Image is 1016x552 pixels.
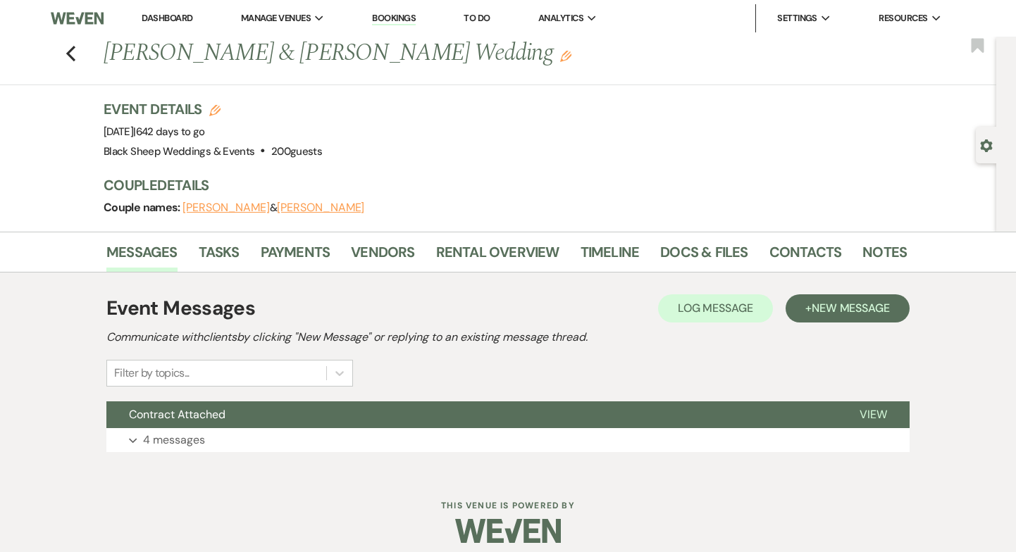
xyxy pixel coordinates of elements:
[104,99,322,119] h3: Event Details
[769,241,842,272] a: Contacts
[241,11,311,25] span: Manage Venues
[351,241,414,272] a: Vendors
[129,407,225,422] span: Contract Attached
[182,201,364,215] span: &
[261,241,330,272] a: Payments
[106,241,178,272] a: Messages
[860,407,887,422] span: View
[104,144,254,158] span: Black Sheep Weddings & Events
[106,329,910,346] h2: Communicate with clients by clicking "New Message" or replying to an existing message thread.
[879,11,927,25] span: Resources
[560,49,571,62] button: Edit
[133,125,204,139] span: |
[271,144,322,158] span: 200 guests
[372,12,416,25] a: Bookings
[104,200,182,215] span: Couple names:
[464,12,490,24] a: To Do
[581,241,640,272] a: Timeline
[277,202,364,213] button: [PERSON_NAME]
[660,241,748,272] a: Docs & Files
[837,401,910,428] button: View
[182,202,270,213] button: [PERSON_NAME]
[777,11,817,25] span: Settings
[51,4,104,33] img: Weven Logo
[862,241,907,272] a: Notes
[142,12,192,24] a: Dashboard
[436,241,559,272] a: Rental Overview
[678,301,753,315] span: Log Message
[812,301,890,315] span: New Message
[786,294,910,322] button: +New Message
[106,428,910,452] button: 4 messages
[114,365,190,382] div: Filter by topics...
[104,125,205,139] span: [DATE]
[143,431,205,449] p: 4 messages
[136,125,205,139] span: 642 days to go
[980,138,993,151] button: Open lead details
[658,294,773,322] button: Log Message
[538,11,583,25] span: Analytics
[106,401,837,428] button: Contract Attached
[104,175,893,195] h3: Couple Details
[106,294,255,323] h1: Event Messages
[104,37,735,70] h1: [PERSON_NAME] & [PERSON_NAME] Wedding
[199,241,240,272] a: Tasks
